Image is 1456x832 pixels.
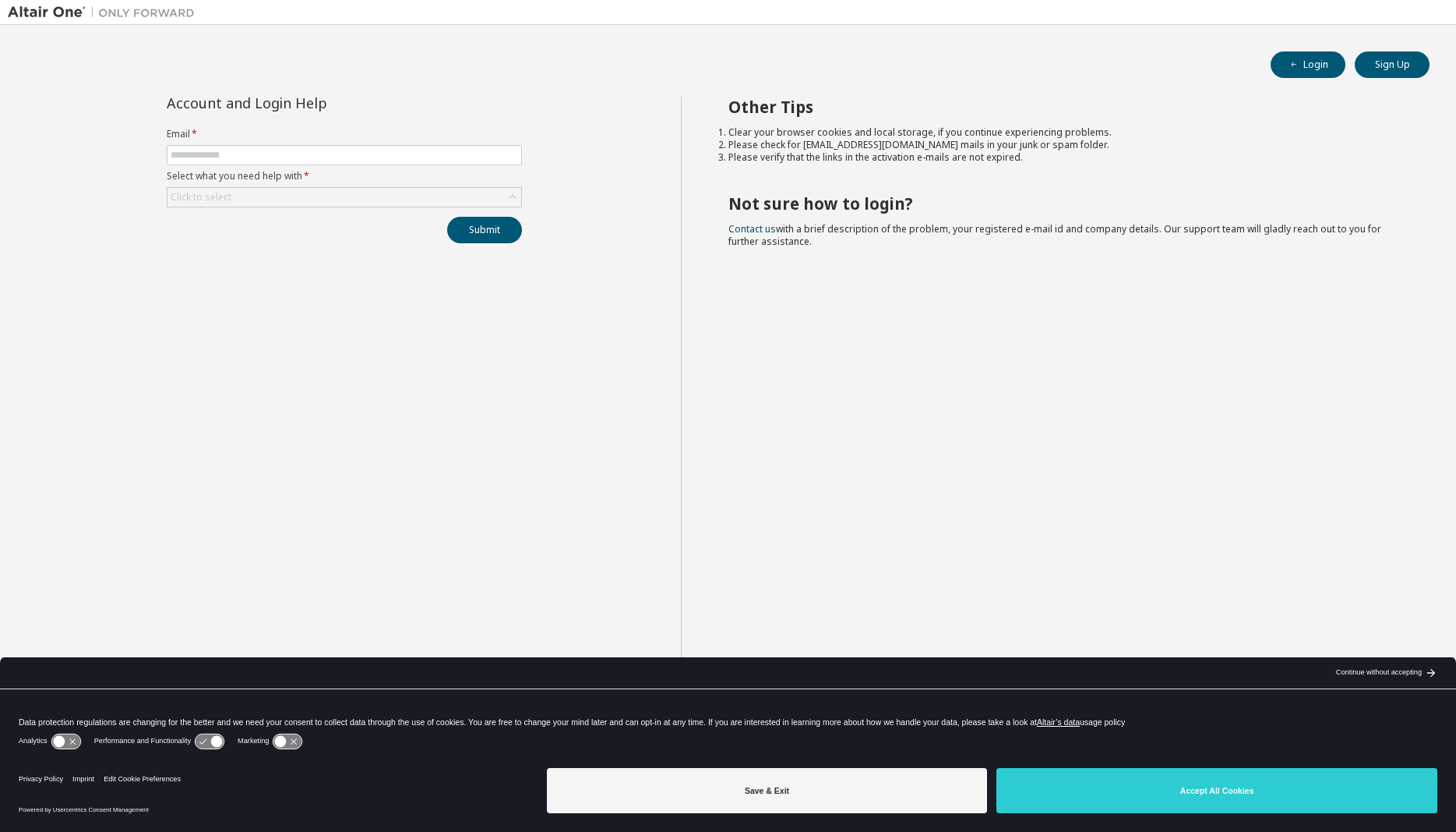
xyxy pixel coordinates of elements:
label: Email [167,128,522,140]
div: Click to select [171,191,231,204]
li: Clear your browser cookies and local storage, if you continue experiencing problems. [728,126,1401,139]
button: Submit [447,217,522,243]
li: Please check for [EMAIL_ADDRESS][DOMAIN_NAME] mails in your junk or spam folder. [728,139,1401,151]
a: Contact us [728,222,776,235]
div: Account and Login Help [167,97,451,109]
li: Please verify that the links in the activation e-mails are not expired. [728,151,1401,164]
span: with a brief description of the problem, your registered e-mail id and company details. Our suppo... [728,222,1381,248]
label: Select what you need help with [167,170,522,182]
button: Sign Up [1355,51,1430,78]
img: Altair One [8,5,203,20]
h2: Not sure how to login? [728,193,1401,214]
button: Login [1271,51,1345,78]
div: Click to select [167,188,521,207]
h2: Other Tips [728,97,1401,117]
